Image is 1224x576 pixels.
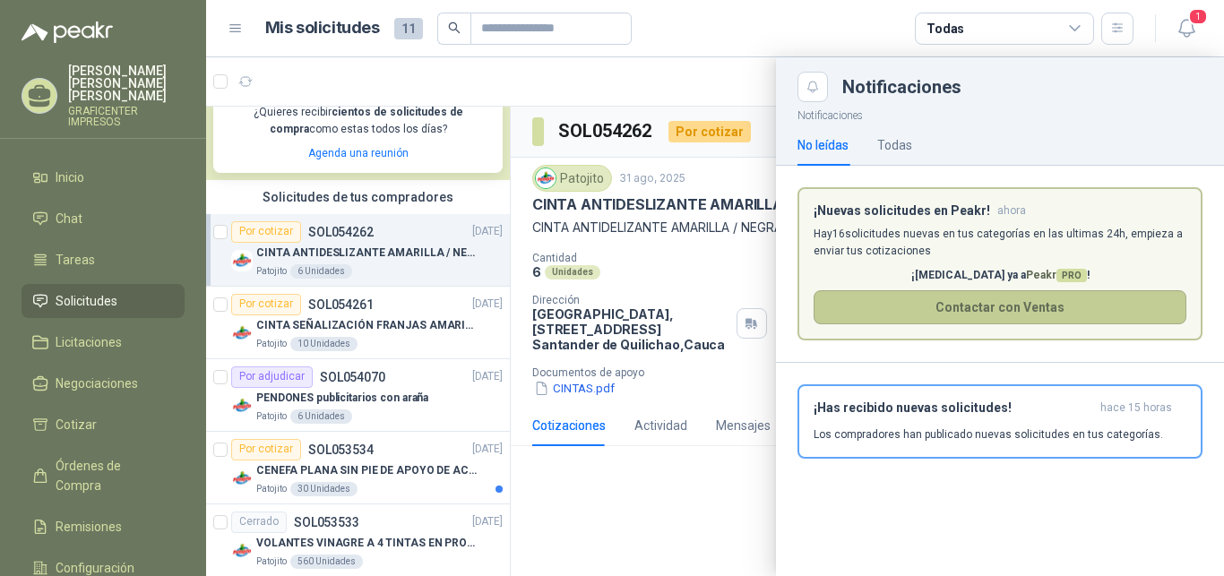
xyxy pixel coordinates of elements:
span: hace 15 horas [1100,400,1172,416]
a: Órdenes de Compra [22,449,185,503]
span: Inicio [56,168,84,187]
button: Contactar con Ventas [814,290,1186,324]
span: 11 [394,18,423,39]
h1: Mis solicitudes [265,15,380,41]
span: ahora [997,203,1026,219]
p: [PERSON_NAME] [PERSON_NAME] [PERSON_NAME] [68,64,185,102]
p: Notificaciones [776,102,1224,125]
a: Tareas [22,243,185,277]
span: Negociaciones [56,374,138,393]
p: ¡[MEDICAL_DATA] ya a ! [814,267,1186,284]
a: Negociaciones [22,366,185,400]
span: 1 [1188,8,1208,25]
button: Close [797,72,828,102]
a: Licitaciones [22,325,185,359]
a: Chat [22,202,185,236]
button: 1 [1170,13,1202,45]
span: search [448,21,461,34]
div: Notificaciones [842,78,1202,96]
span: PRO [1056,269,1087,282]
div: Todas [927,19,964,39]
p: Hay 16 solicitudes nuevas en tus categorías en las ultimas 24h, empieza a enviar tus cotizaciones [814,226,1186,260]
div: Todas [877,135,912,155]
h3: ¡Has recibido nuevas solicitudes! [814,400,1093,416]
span: Licitaciones [56,332,122,352]
a: Solicitudes [22,284,185,318]
span: Cotizar [56,415,97,434]
a: Remisiones [22,510,185,544]
span: Remisiones [56,517,122,537]
a: Inicio [22,160,185,194]
span: Solicitudes [56,291,117,311]
a: Cotizar [22,408,185,442]
div: No leídas [797,135,849,155]
span: Órdenes de Compra [56,456,168,495]
p: GRAFICENTER IMPRESOS [68,106,185,127]
p: Los compradores han publicado nuevas solicitudes en tus categorías. [814,426,1163,443]
button: ¡Has recibido nuevas solicitudes!hace 15 horas Los compradores han publicado nuevas solicitudes e... [797,384,1202,459]
span: Chat [56,209,82,228]
span: Peakr [1026,269,1087,281]
h3: ¡Nuevas solicitudes en Peakr! [814,203,990,219]
img: Logo peakr [22,21,113,43]
span: Tareas [56,250,95,270]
